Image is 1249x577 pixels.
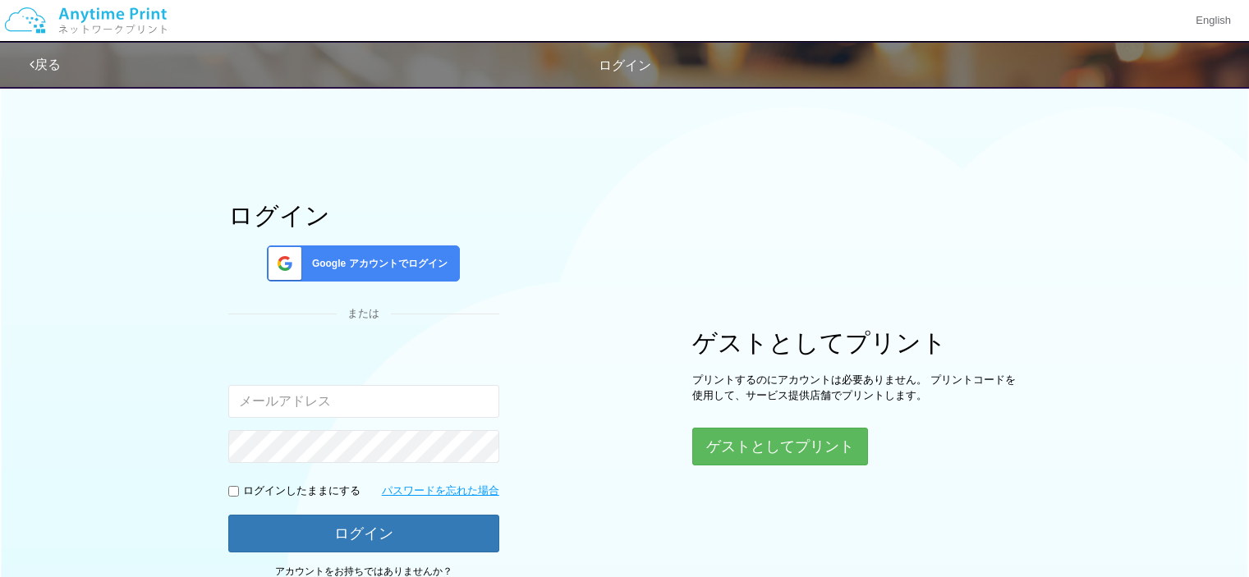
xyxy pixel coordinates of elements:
[30,57,61,71] a: 戻る
[305,257,448,271] span: Google アカウントでログイン
[692,373,1021,403] p: プリントするのにアカウントは必要ありません。 プリントコードを使用して、サービス提供店舗でプリントします。
[692,428,868,465] button: ゲストとしてプリント
[228,306,499,322] div: または
[243,483,360,499] p: ログインしたままにする
[382,483,499,499] a: パスワードを忘れた場合
[692,329,1021,356] h1: ゲストとしてプリント
[599,58,651,72] span: ログイン
[228,202,499,229] h1: ログイン
[228,515,499,552] button: ログイン
[228,385,499,418] input: メールアドレス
